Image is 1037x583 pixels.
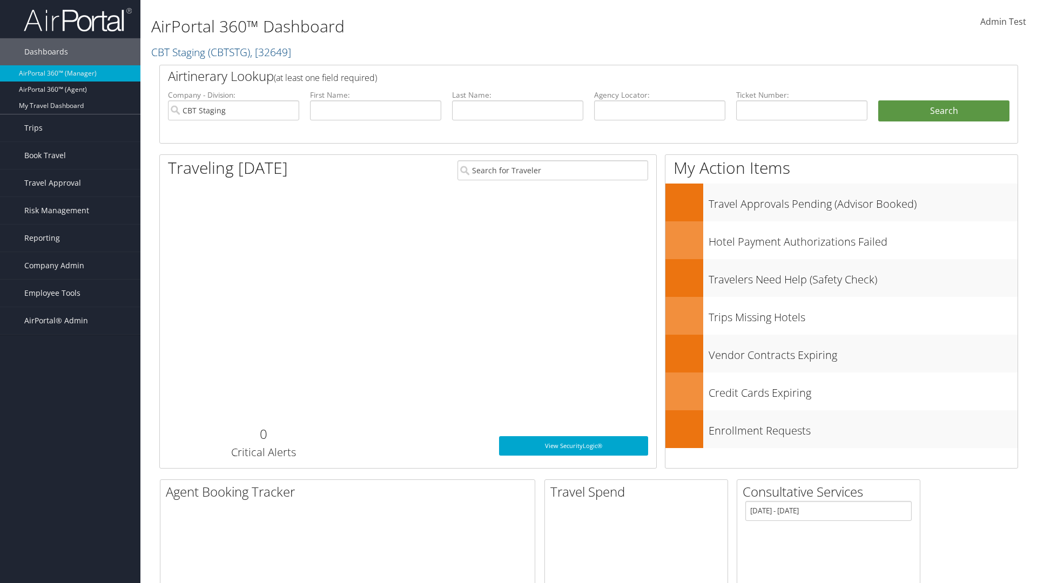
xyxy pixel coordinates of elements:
a: CBT Staging [151,45,291,59]
span: (at least one field required) [274,72,377,84]
span: AirPortal® Admin [24,307,88,334]
h1: AirPortal 360™ Dashboard [151,15,735,38]
h1: My Action Items [665,157,1018,179]
h2: Travel Spend [550,483,728,501]
a: Vendor Contracts Expiring [665,335,1018,372]
label: Company - Division: [168,90,299,100]
img: airportal-logo.png [24,7,132,32]
span: Employee Tools [24,280,80,307]
h2: 0 [168,425,359,443]
a: Enrollment Requests [665,410,1018,448]
label: First Name: [310,90,441,100]
h3: Vendor Contracts Expiring [709,342,1018,363]
span: Travel Approval [24,170,81,196]
span: Admin Test [980,16,1026,28]
h3: Critical Alerts [168,445,359,460]
span: Risk Management [24,197,89,224]
label: Ticket Number: [736,90,867,100]
input: Search for Traveler [457,160,648,180]
a: Hotel Payment Authorizations Failed [665,221,1018,259]
a: Trips Missing Hotels [665,297,1018,335]
h2: Airtinerary Lookup [168,67,938,85]
h3: Trips Missing Hotels [709,304,1018,325]
span: ( CBTSTG ) [208,45,250,59]
h2: Consultative Services [743,483,920,501]
label: Last Name: [452,90,583,100]
button: Search [878,100,1009,122]
a: Credit Cards Expiring [665,372,1018,410]
h2: Agent Booking Tracker [166,483,535,501]
label: Agency Locator: [594,90,725,100]
a: Travel Approvals Pending (Advisor Booked) [665,184,1018,221]
h1: Traveling [DATE] [168,157,288,179]
h3: Travelers Need Help (Safety Check) [709,267,1018,287]
a: Admin Test [980,5,1026,39]
span: Company Admin [24,252,84,279]
h3: Credit Cards Expiring [709,380,1018,401]
span: Trips [24,114,43,141]
h3: Enrollment Requests [709,418,1018,438]
h3: Travel Approvals Pending (Advisor Booked) [709,191,1018,212]
h3: Hotel Payment Authorizations Failed [709,229,1018,249]
span: Reporting [24,225,60,252]
a: View SecurityLogic® [499,436,648,456]
span: Dashboards [24,38,68,65]
span: , [ 32649 ] [250,45,291,59]
a: Travelers Need Help (Safety Check) [665,259,1018,297]
span: Book Travel [24,142,66,169]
